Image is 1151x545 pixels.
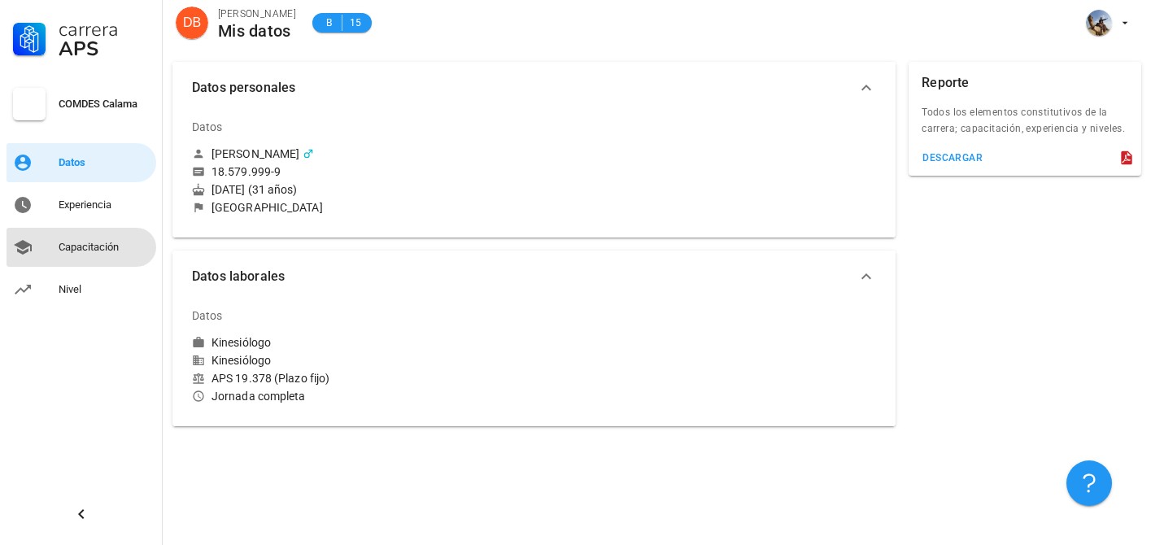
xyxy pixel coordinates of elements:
[922,152,983,163] div: descargar
[59,198,150,211] div: Experiencia
[322,15,335,31] span: B
[211,164,281,179] div: 18.579.999-9
[183,7,201,39] span: DB
[176,7,208,39] div: avatar
[218,22,296,40] div: Mis datos
[192,296,223,335] div: Datos
[7,228,156,267] a: Capacitación
[7,185,156,225] a: Experiencia
[922,62,969,104] div: Reporte
[1086,10,1112,36] div: avatar
[192,371,528,386] div: APS 19.378 (Plazo fijo)
[59,98,150,111] div: COMDES Calama
[211,335,271,350] div: Kinesiólogo
[192,265,857,288] span: Datos laborales
[59,283,150,296] div: Nivel
[172,62,896,114] button: Datos personales
[59,241,150,254] div: Capacitación
[909,104,1141,146] div: Todos los elementos constitutivos de la carrera; capacitación, experiencia y niveles.
[192,389,528,403] div: Jornada completa
[7,270,156,309] a: Nivel
[211,200,323,215] div: [GEOGRAPHIC_DATA]
[59,20,150,39] div: Carrera
[7,143,156,182] a: Datos
[349,15,362,31] span: 15
[192,182,528,197] div: [DATE] (31 años)
[172,251,896,303] button: Datos laborales
[59,156,150,169] div: Datos
[915,146,989,169] button: descargar
[192,76,857,99] span: Datos personales
[192,353,528,368] div: Kinesiólogo
[211,146,299,161] div: [PERSON_NAME]
[218,6,296,22] div: [PERSON_NAME]
[59,39,150,59] div: APS
[192,107,223,146] div: Datos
